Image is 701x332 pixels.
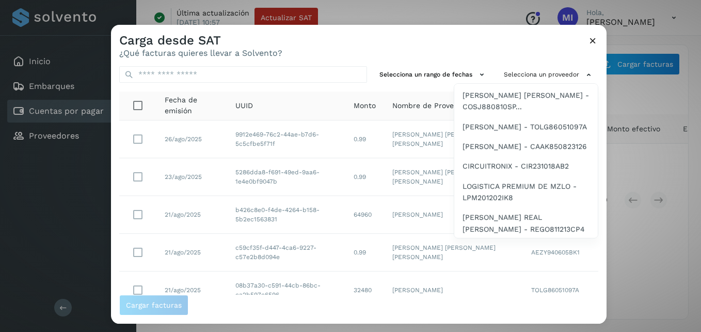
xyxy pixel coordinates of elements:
[463,180,590,204] span: LOGISTICA PREMIUM DE MZLO - LPM201202IK8
[454,85,598,117] div: JUAN LUIS CORDOVA SANCHEZ - COSJ880810SP5
[454,137,598,156] div: KARINA CAMPOS ACEVEDO - CAAK850823126
[463,89,590,113] span: [PERSON_NAME] [PERSON_NAME] - COSJ880810SP...
[454,176,598,208] div: LOGISTICA PREMIUM DE MZLO - LPM201202IK8
[454,156,598,176] div: CIRCUITRONIX - CIR231018AB2
[454,117,598,137] div: GUSTAVO TORRES LUCATERO - TOLG86051097A
[454,208,598,239] div: JOSE ORLANDO REAL GARCIA - REGO811213CP4
[463,141,587,152] span: [PERSON_NAME] - CAAK850823126
[463,121,587,132] span: [PERSON_NAME] - TOLG86051097A
[463,160,569,172] span: CIRCUITRONIX - CIR231018AB2
[463,212,590,235] span: [PERSON_NAME] REAL [PERSON_NAME] - REGO811213CP4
